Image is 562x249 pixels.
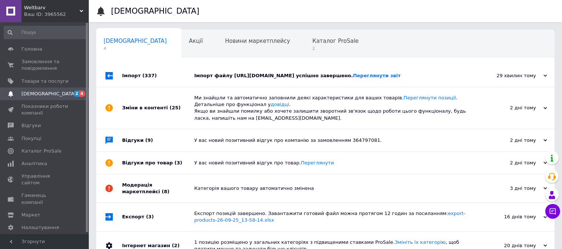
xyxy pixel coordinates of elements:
a: довідці [271,102,289,107]
div: Експорт [122,203,194,231]
span: Маркет [21,212,40,218]
div: Відгуки про товар [122,152,194,174]
span: (3) [175,160,182,166]
span: (337) [142,73,157,78]
span: Відгуки [21,122,41,129]
span: Каталог ProSale [21,148,61,154]
span: (25) [169,105,181,110]
span: 4 [79,91,85,97]
span: 4 [104,46,167,51]
a: Переглянути позиції [404,95,456,100]
span: Новини маркетплейсу [225,38,290,44]
span: (3) [146,214,154,219]
div: Зміни в контенті [122,87,194,129]
a: export-products-26-09-25_13-58-14.xlsx [194,211,465,223]
button: Чат з покупцем [545,204,560,219]
h1: [DEMOGRAPHIC_DATA] [111,7,199,16]
span: Гаманець компанії [21,192,68,205]
div: 2 дні тому [473,137,547,144]
a: Змініть їх категорію [395,239,446,245]
input: Пошук [4,26,87,39]
span: Аналітика [21,160,47,167]
div: Імпорт файлу [URL][DOMAIN_NAME] успішно завершено. [194,72,473,79]
span: Акції [189,38,203,44]
div: Категорія вашого товару автоматично змінена [194,185,473,192]
span: 2 [74,91,80,97]
div: Імпорт [122,65,194,87]
a: Переглянути [301,160,334,166]
div: Ваш ID: 3965562 [24,11,89,18]
span: [DEMOGRAPHIC_DATA] [21,91,76,97]
div: 2 дні тому [473,160,547,166]
span: Покупці [21,135,41,142]
div: У вас новий позитивний відгук про товар. [194,160,473,166]
a: Переглянути звіт [353,73,401,78]
div: 20 днів тому [473,242,547,249]
div: Модерація маркетплейсі [122,174,194,202]
div: 3 дні тому [473,185,547,192]
span: Каталог ProSale [312,38,359,44]
span: (9) [145,137,153,143]
span: Налаштування [21,224,59,231]
span: Показники роботи компанії [21,103,68,116]
span: Головна [21,46,42,52]
span: Управління сайтом [21,173,68,186]
div: Ми знайшли та автоматично заповнили деякі характеристики для ваших товарів. . Детальніше про функ... [194,95,473,122]
span: Товари та послуги [21,78,68,85]
div: Відгуки [122,129,194,151]
span: (2) [172,243,179,248]
div: 2 дні тому [473,105,547,111]
div: У вас новий позитивний відгук про компанію за замовленням 364797081. [194,137,473,144]
div: Експорт позицій завершено. Завантажити готовий файл можна протягом 12 годин за посиланням: [194,210,473,224]
span: Weltbarv [24,4,80,11]
span: 2 [312,46,359,51]
div: 16 днів тому [473,214,547,220]
span: [DEMOGRAPHIC_DATA] [104,38,167,44]
div: 29 хвилин тому [473,72,547,79]
span: Замовлення та повідомлення [21,58,68,72]
span: (8) [162,189,169,194]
